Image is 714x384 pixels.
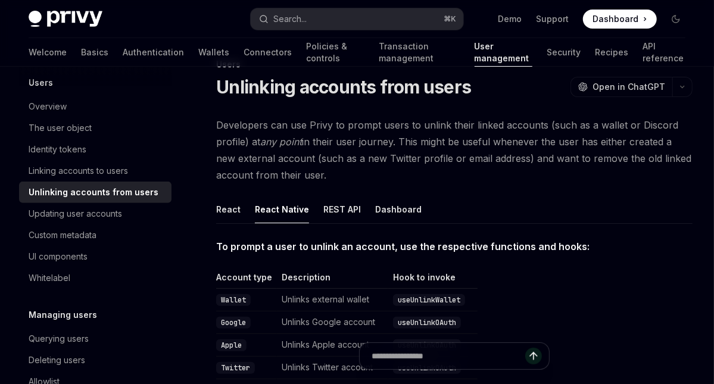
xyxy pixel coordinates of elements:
[583,10,657,29] a: Dashboard
[593,81,665,93] span: Open in ChatGPT
[666,10,685,29] button: Toggle dark mode
[525,348,542,364] button: Send message
[19,328,172,349] a: Querying users
[536,13,569,25] a: Support
[375,195,422,223] button: Dashboard
[216,241,590,252] strong: To prompt a user to unlink an account, use the respective functions and hooks:
[29,142,86,157] div: Identity tokens
[29,207,122,221] div: Updating user accounts
[216,317,251,329] code: Google
[475,38,533,67] a: User management
[216,339,247,351] code: Apple
[29,249,88,264] div: UI components
[498,13,522,25] a: Demo
[19,246,172,267] a: UI components
[29,99,67,114] div: Overview
[19,182,172,203] a: Unlinking accounts from users
[198,38,229,67] a: Wallets
[19,349,172,371] a: Deleting users
[29,38,67,67] a: Welcome
[19,117,172,139] a: The user object
[277,271,388,289] th: Description
[29,308,97,322] h5: Managing users
[123,38,184,67] a: Authentication
[29,353,85,367] div: Deleting users
[323,195,361,223] button: REST API
[19,139,172,160] a: Identity tokens
[216,271,277,289] th: Account type
[81,38,108,67] a: Basics
[547,38,581,67] a: Security
[593,13,638,25] span: Dashboard
[29,121,92,135] div: The user object
[216,117,693,183] span: Developers can use Privy to prompt users to unlink their linked accounts (such as a wallet or Dis...
[29,332,89,346] div: Querying users
[393,294,465,306] code: useUnlinkWallet
[19,224,172,246] a: Custom metadata
[19,267,172,289] a: Whitelabel
[379,38,460,67] a: Transaction management
[643,38,685,67] a: API reference
[255,195,309,223] button: React Native
[277,334,388,357] td: Unlinks Apple account
[444,14,456,24] span: ⌘ K
[595,38,628,67] a: Recipes
[29,11,102,27] img: dark logo
[393,317,461,329] code: useUnlinkOAuth
[393,339,461,351] code: useUnlinkOAuth
[306,38,364,67] a: Policies & controls
[216,195,241,223] button: React
[29,164,128,178] div: Linking accounts to users
[273,12,307,26] div: Search...
[19,203,172,224] a: Updating user accounts
[570,77,672,97] button: Open in ChatGPT
[29,271,70,285] div: Whitelabel
[216,76,471,98] h1: Unlinking accounts from users
[19,160,172,182] a: Linking accounts to users
[29,185,158,199] div: Unlinking accounts from users
[216,294,251,306] code: Wallet
[277,311,388,334] td: Unlinks Google account
[251,8,463,30] button: Search...⌘K
[260,136,302,148] em: any point
[277,289,388,311] td: Unlinks external wallet
[388,271,478,289] th: Hook to invoke
[19,96,172,117] a: Overview
[244,38,292,67] a: Connectors
[29,228,96,242] div: Custom metadata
